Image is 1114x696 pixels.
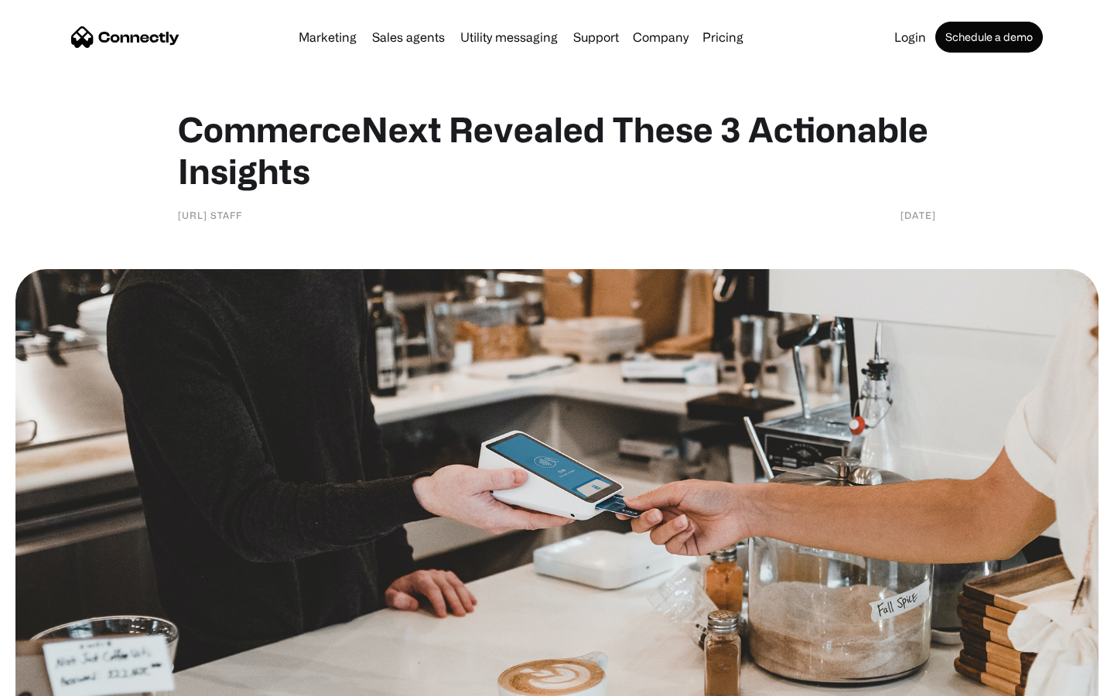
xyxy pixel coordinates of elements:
[633,26,689,48] div: Company
[292,31,363,43] a: Marketing
[71,26,179,49] a: home
[178,108,936,192] h1: CommerceNext Revealed These 3 Actionable Insights
[178,207,242,223] div: [URL] Staff
[366,31,451,43] a: Sales agents
[31,669,93,691] ul: Language list
[900,207,936,223] div: [DATE]
[888,31,932,43] a: Login
[567,31,625,43] a: Support
[15,669,93,691] aside: Language selected: English
[628,26,693,48] div: Company
[935,22,1043,53] a: Schedule a demo
[454,31,564,43] a: Utility messaging
[696,31,750,43] a: Pricing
